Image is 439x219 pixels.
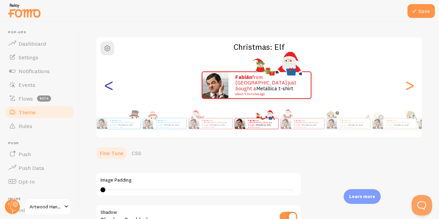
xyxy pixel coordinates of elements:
img: Fomo [143,118,153,129]
a: CSS [128,146,145,160]
img: fomo-relay-logo-orange.svg [7,2,41,19]
span: Notifications [19,68,50,74]
p: from [GEOGRAPHIC_DATA] just bought a [248,119,275,128]
div: Previous slide [105,60,113,110]
p: from [GEOGRAPHIC_DATA] just bought a [386,119,413,128]
strong: Fabián [248,119,255,122]
img: Fomo [97,118,107,129]
span: Push [19,151,31,158]
span: Artwood Handcrafts [29,203,62,211]
a: Dashboard [4,37,75,50]
a: Metallica t-shirt [165,124,179,126]
div: Next slide [405,60,414,110]
small: about 4 minutes ago [386,126,413,128]
span: Rules [19,123,32,129]
p: from [GEOGRAPHIC_DATA] just bought a [294,119,321,128]
img: Fomo [373,118,383,129]
img: Fomo [419,118,429,129]
p: from [GEOGRAPHIC_DATA] just bought a [340,119,367,128]
a: Metallica t-shirt [348,124,363,126]
a: Settings [4,50,75,64]
p: from [GEOGRAPHIC_DATA] just bought a [110,119,138,128]
p: from [GEOGRAPHIC_DATA] just bought a [156,119,183,128]
span: Dashboard [19,40,46,47]
iframe: Help Scout Beacon - Open [412,195,432,216]
img: Fomo [189,118,199,129]
small: about 4 minutes ago [202,126,229,128]
strong: Fabián [294,119,301,122]
a: Theme [4,105,75,119]
a: Flows beta [4,92,75,105]
strong: Fabián [202,119,209,122]
a: Metallica t-shirt [257,124,271,126]
img: Fomo [202,72,228,98]
img: Fomo [281,118,291,129]
div: Learn more [344,189,381,204]
span: Opt-In [19,178,35,185]
p: from [GEOGRAPHIC_DATA] just bought a [235,74,304,96]
a: Metallica t-shirt [119,124,133,126]
label: Image Padding [100,177,297,183]
a: Metallica t-shirt [256,85,293,92]
span: Theme [19,109,36,116]
a: Fine Tune [96,146,128,160]
small: about 4 minutes ago [110,126,137,128]
a: Metallica t-shirt [394,124,409,126]
a: Push [4,147,75,161]
span: beta [37,95,51,102]
strong: Fabián [386,119,393,122]
span: Settings [19,54,38,61]
a: Metallica t-shirt [211,124,225,126]
small: about 4 minutes ago [340,126,367,128]
a: Artwood Handcrafts [25,198,71,215]
img: Fomo [235,118,245,129]
span: Inline [8,197,75,201]
a: Metallica t-shirt [302,124,317,126]
h2: Christmas: Elf [96,42,422,52]
strong: Fabián [340,119,347,122]
a: Notifications [4,64,75,78]
p: Learn more [349,193,375,200]
p: from [GEOGRAPHIC_DATA] just bought a [202,119,229,128]
span: Events [19,81,35,88]
small: about 4 minutes ago [294,126,321,128]
a: Opt-In [4,175,75,188]
span: Push [8,141,75,146]
span: Flows [19,95,33,102]
strong: Fabián [156,119,163,122]
small: about 4 minutes ago [235,92,302,96]
span: Push Data [19,164,44,171]
img: Fomo [327,118,337,129]
a: Push Data [4,161,75,175]
strong: Fabián [110,119,117,122]
strong: Fabián [235,74,252,80]
span: Pop-ups [8,30,75,35]
small: about 4 minutes ago [156,126,183,128]
a: Events [4,78,75,92]
a: Rules [4,119,75,133]
small: about 4 minutes ago [248,126,275,128]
